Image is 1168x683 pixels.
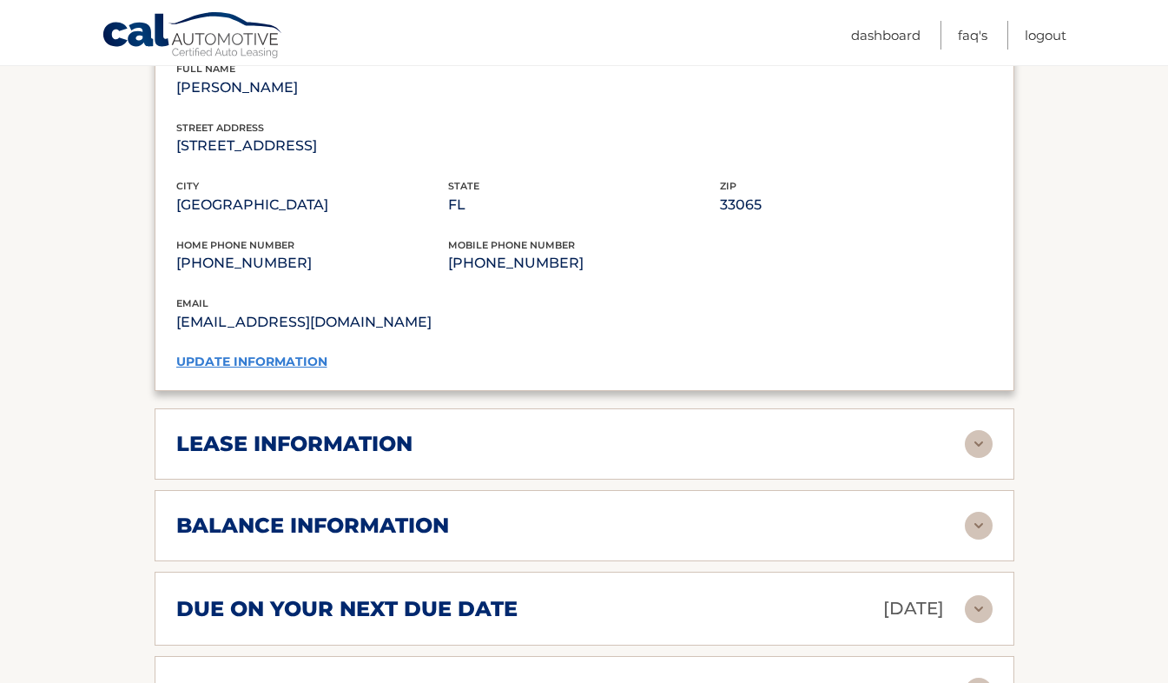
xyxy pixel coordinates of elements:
p: FL [448,193,720,217]
p: [PHONE_NUMBER] [448,251,720,275]
a: Logout [1025,21,1066,50]
span: full name [176,63,235,75]
p: [EMAIL_ADDRESS][DOMAIN_NAME] [176,310,584,335]
span: state [448,180,479,192]
span: email [176,297,208,309]
a: Dashboard [851,21,921,50]
span: street address [176,122,264,134]
p: [PERSON_NAME] [176,76,448,100]
span: city [176,180,199,192]
h2: balance information [176,513,449,539]
a: update information [176,354,327,369]
p: [STREET_ADDRESS] [176,134,448,158]
h2: lease information [176,431,412,457]
a: Cal Automotive [102,11,284,62]
img: accordion-rest.svg [965,595,993,623]
a: FAQ's [958,21,987,50]
p: [PHONE_NUMBER] [176,251,448,275]
span: home phone number [176,239,294,251]
p: [GEOGRAPHIC_DATA] [176,193,448,217]
h2: due on your next due date [176,596,518,622]
p: [DATE] [883,593,944,624]
p: 33065 [720,193,992,217]
img: accordion-rest.svg [965,430,993,458]
span: mobile phone number [448,239,575,251]
img: accordion-rest.svg [965,512,993,540]
span: zip [720,180,736,192]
